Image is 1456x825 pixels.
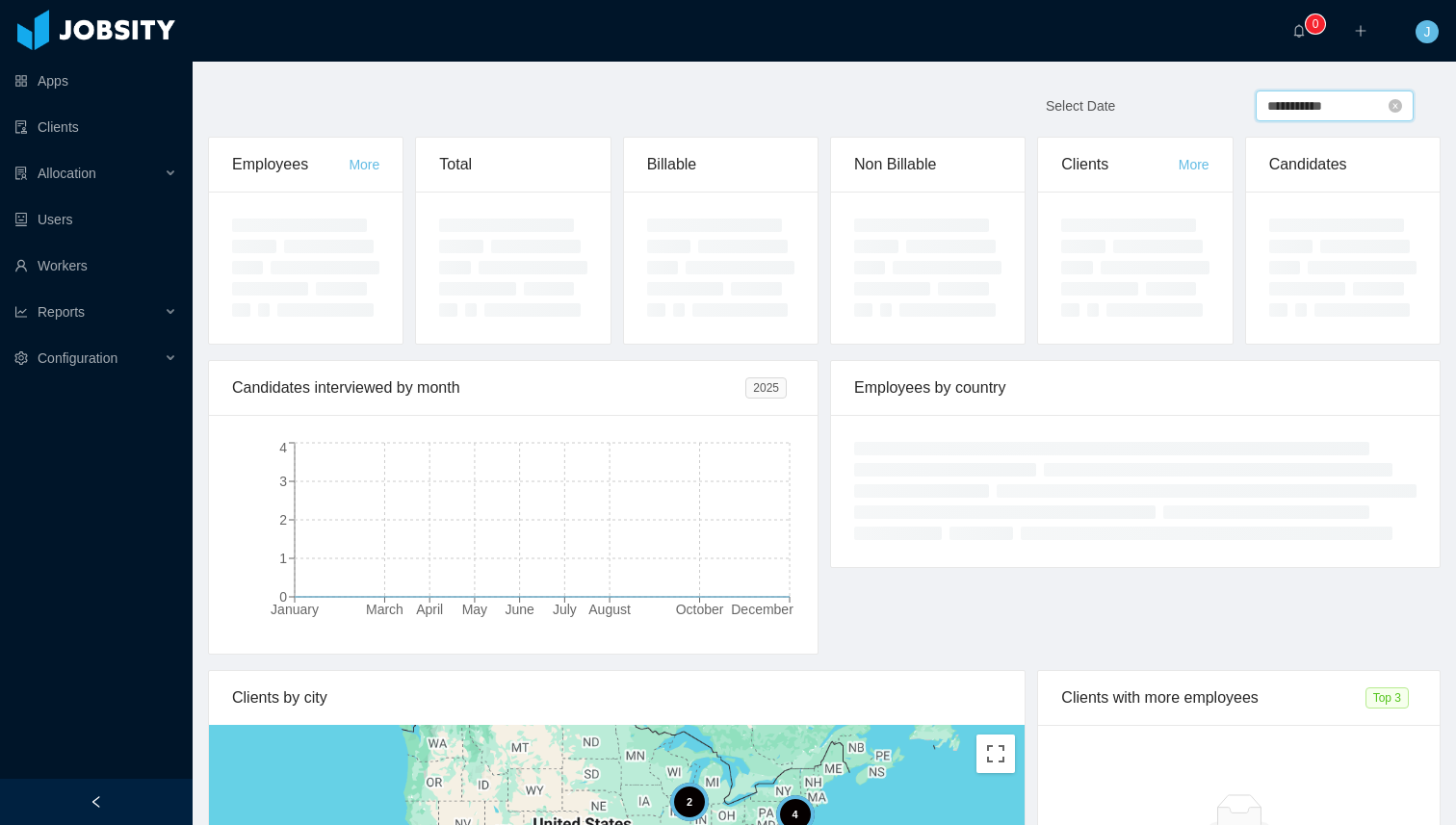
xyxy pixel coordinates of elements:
div: Candidates [1269,138,1417,192]
div: Total [439,138,586,192]
div: Clients [1061,138,1178,192]
div: Clients with more employees [1061,671,1365,725]
tspan: March [366,602,403,617]
span: Top 3 [1365,687,1409,709]
tspan: April [416,602,443,617]
a: icon: robotUsers [14,200,177,239]
sup: 0 [1306,14,1325,34]
i: icon: plus [1354,24,1367,38]
tspan: December [731,602,793,617]
div: Employees [232,138,349,192]
div: Candidates interviewed by month [232,361,745,415]
a: More [349,157,379,172]
i: icon: solution [14,167,28,180]
tspan: July [553,602,577,617]
tspan: 0 [279,589,287,605]
span: Select Date [1046,98,1115,114]
tspan: August [588,602,631,617]
span: Allocation [38,166,96,181]
a: icon: appstoreApps [14,62,177,100]
span: 2025 [745,377,787,399]
tspan: January [271,602,319,617]
i: icon: bell [1292,24,1306,38]
tspan: 4 [279,440,287,455]
a: icon: userWorkers [14,246,177,285]
tspan: May [462,602,487,617]
div: Billable [647,138,794,192]
a: icon: auditClients [14,108,177,146]
tspan: October [676,602,724,617]
div: 2 [670,783,709,821]
span: Configuration [38,350,117,366]
tspan: 3 [279,474,287,489]
div: Employees by country [854,361,1417,415]
tspan: June [505,602,534,617]
i: icon: close-circle [1389,99,1402,113]
button: Toggle fullscreen view [976,735,1015,773]
i: icon: line-chart [14,305,28,319]
a: More [1179,157,1209,172]
div: Clients by city [232,671,1001,725]
div: Non Billable [854,138,1001,192]
span: Reports [38,304,85,320]
span: J [1424,20,1431,43]
tspan: 2 [279,512,287,528]
i: icon: setting [14,351,28,365]
tspan: 1 [279,551,287,566]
